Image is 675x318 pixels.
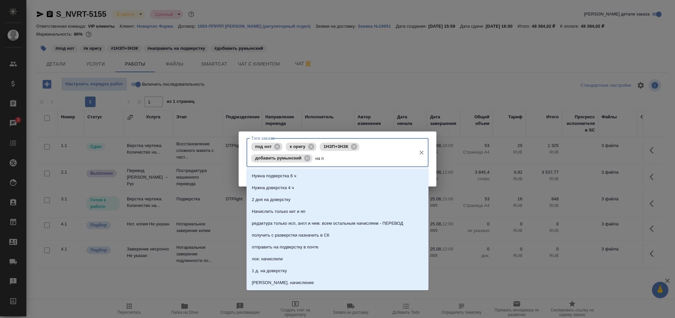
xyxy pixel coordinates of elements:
p: Начислить только кит и яп [252,208,305,215]
p: редактура только исп, англ и нем. всем остальным начисляем - ПЕРЕВОД [252,220,403,227]
p: [PERSON_NAME]. начисление [252,279,314,286]
p: отправить на подверстку в почте [252,244,318,250]
span: 1НЗП+3НЗК [320,144,353,149]
p: Нужна доверстка 4 ч [252,185,294,191]
div: к оригу [286,143,316,151]
p: лок: начислили [252,256,283,262]
div: 1НЗП+3НЗК [320,143,360,151]
p: Нужна подверстка 6 ч [252,173,296,179]
span: к оригу [286,144,309,149]
div: под нот [251,143,282,151]
p: 1 д. на доверстку [252,268,287,274]
span: добавить румынский [251,156,306,160]
p: 2 дня на доверстку [252,196,290,203]
span: под нот [251,144,276,149]
button: Очистить [417,148,426,157]
div: добавить румынский [251,154,312,162]
p: получить с разверстки назначить в СК [252,232,330,239]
